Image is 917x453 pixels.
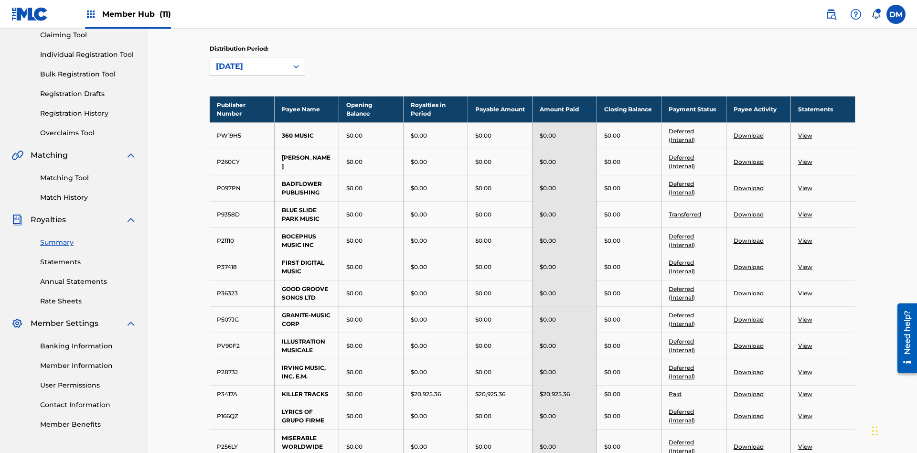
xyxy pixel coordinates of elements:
a: Banking Information [40,341,137,351]
a: Download [734,184,764,192]
p: $20,925.36 [411,390,441,399]
td: P36323 [210,280,274,306]
img: Top Rightsholders [85,9,96,20]
a: Summary [40,237,137,248]
th: Statements [790,96,855,122]
a: Download [734,237,764,244]
p: $0.00 [411,442,427,451]
p: $0.00 [540,263,556,271]
th: Royalties in Period [403,96,468,122]
p: $0.00 [346,184,363,193]
p: $0.00 [475,342,491,350]
p: $0.00 [604,368,620,377]
td: P3417A [210,385,274,403]
p: $0.00 [411,342,427,350]
td: 360 MUSIC [274,122,339,149]
p: $0.00 [411,158,427,166]
th: Publisher Number [210,96,274,122]
p: $0.00 [604,412,620,421]
a: Deferred (Internal) [669,180,695,196]
p: $0.00 [475,131,491,140]
td: GRANITE-MUSIC CORP [274,306,339,333]
td: P097PN [210,175,274,201]
div: Chat Widget [869,407,917,453]
img: expand [125,214,137,226]
p: $0.00 [475,237,491,245]
a: View [798,368,812,376]
span: Member Hub [102,9,171,20]
p: $0.00 [475,412,491,421]
td: PW19H5 [210,122,274,149]
p: $0.00 [604,184,620,193]
a: Individual Registration Tool [40,50,137,60]
a: Download [734,342,764,349]
a: Claiming Tool [40,30,137,40]
img: MLC Logo [11,7,48,21]
td: P37418 [210,254,274,280]
span: Member Settings [31,318,98,329]
img: Royalties [11,214,23,226]
a: Download [734,158,764,165]
a: Public Search [821,5,841,24]
p: $0.00 [411,412,427,421]
th: Amount Paid [533,96,597,122]
a: Download [734,368,764,376]
p: $0.00 [604,442,620,451]
td: P9358D [210,201,274,227]
p: $0.00 [346,158,363,166]
p: $20,925.36 [475,390,505,399]
p: $0.00 [475,315,491,324]
td: KILLER TRACKS [274,385,339,403]
a: Deferred (Internal) [669,154,695,170]
div: Drag [872,417,878,445]
p: $0.00 [540,184,556,193]
a: Transferred [669,211,701,218]
td: LYRICS OF GRUPO FIRME [274,403,339,429]
a: Deferred (Internal) [669,128,695,143]
td: BADFLOWER PUBLISHING [274,175,339,201]
th: Opening Balance [339,96,403,122]
p: $0.00 [411,315,427,324]
p: $0.00 [540,412,556,421]
p: $0.00 [346,210,363,219]
p: $0.00 [604,158,620,166]
p: $0.00 [411,184,427,193]
p: $0.00 [540,158,556,166]
a: Download [734,290,764,297]
td: P2873J [210,359,274,385]
p: $0.00 [540,210,556,219]
div: Notifications [871,10,881,19]
a: Deferred (Internal) [669,285,695,301]
a: View [798,342,812,349]
a: Deferred (Internal) [669,312,695,327]
td: BOCEPHUS MUSIC INC [274,227,339,254]
td: GOOD GROOVE SONGS LTD [274,280,339,306]
a: View [798,158,812,165]
a: Annual Statements [40,277,137,287]
span: (11) [160,10,171,19]
p: $0.00 [475,184,491,193]
a: Download [734,390,764,398]
p: $0.00 [411,368,427,377]
a: Member Information [40,361,137,371]
div: Help [846,5,865,24]
a: Download [734,412,764,420]
a: Member Benefits [40,420,137,430]
a: View [798,316,812,323]
th: Payee Activity [726,96,790,122]
a: User Permissions [40,380,137,390]
td: P21110 [210,227,274,254]
p: $0.00 [346,368,363,377]
a: Deferred (Internal) [669,338,695,354]
td: P260CY [210,149,274,175]
a: View [798,184,812,192]
p: $0.00 [411,237,427,245]
a: Registration History [40,108,137,119]
a: Download [734,132,764,139]
a: Overclaims Tool [40,128,137,138]
img: Matching [11,150,23,161]
a: Registration Drafts [40,89,137,99]
img: help [850,9,862,20]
